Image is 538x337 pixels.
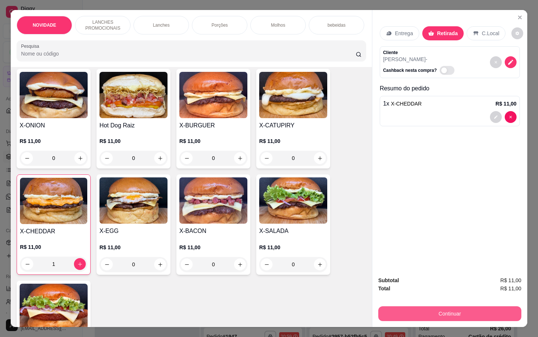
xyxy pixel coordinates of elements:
button: decrease-product-quantity [21,152,33,164]
button: decrease-product-quantity [511,27,523,39]
p: R$ 11,00 [179,244,247,251]
p: R$ 11,00 [20,137,88,145]
label: Automatic updates [440,66,457,75]
button: decrease-product-quantity [261,258,273,270]
button: increase-product-quantity [154,258,166,270]
button: decrease-product-quantity [261,152,273,164]
strong: Total [378,286,390,291]
h4: X-BURGUER [179,121,247,130]
p: Lanches [153,22,169,28]
label: Pesquisa [21,43,42,49]
p: C.Local [482,30,499,37]
p: Molhos [271,22,285,28]
img: product-image [99,72,168,118]
button: increase-product-quantity [314,258,326,270]
button: decrease-product-quantity [181,258,193,270]
p: Retirada [437,30,458,37]
p: Resumo do pedido [380,84,520,93]
button: Continuar [378,306,521,321]
img: product-image [20,284,88,330]
button: decrease-product-quantity [490,111,502,123]
button: decrease-product-quantity [490,56,502,68]
button: decrease-product-quantity [505,56,517,68]
button: decrease-product-quantity [505,111,517,123]
h4: Hot Dog Raiz [99,121,168,130]
h4: X-BACON [179,227,247,236]
p: R$ 11,00 [99,137,168,145]
button: decrease-product-quantity [21,258,33,270]
p: Cashback nesta compra? [383,67,437,73]
button: increase-product-quantity [74,152,86,164]
p: R$ 11,00 [99,244,168,251]
button: Close [514,11,526,23]
button: decrease-product-quantity [101,258,113,270]
img: product-image [20,72,88,118]
span: X-CHEDDAR [391,101,422,107]
p: R$ 11,00 [179,137,247,145]
p: LANCHES PROMOCIONAIS [81,19,124,31]
p: Porções [212,22,228,28]
p: R$ 11,00 [20,243,87,251]
strong: Subtotal [378,277,399,283]
span: R$ 11,00 [500,276,521,284]
img: product-image [179,177,247,224]
h4: X-CHEDDAR [20,227,87,236]
img: product-image [179,72,247,118]
img: product-image [20,178,87,224]
p: R$ 11,00 [259,244,327,251]
p: 1 x [383,99,422,108]
input: Pesquisa [21,50,356,57]
h4: X-CATUPIRY [259,121,327,130]
img: product-image [99,177,168,224]
button: increase-product-quantity [74,258,86,270]
h4: X-SALADA [259,227,327,236]
p: Cliente [383,50,457,56]
p: NOVIDADE [33,22,56,28]
p: [PERSON_NAME] - [383,56,457,63]
img: product-image [259,72,327,118]
img: product-image [259,177,327,224]
p: Entrega [395,30,413,37]
button: increase-product-quantity [234,258,246,270]
span: R$ 11,00 [500,284,521,293]
p: R$ 11,00 [259,137,327,145]
button: decrease-product-quantity [181,152,193,164]
button: increase-product-quantity [234,152,246,164]
h4: X-ONION [20,121,88,130]
p: R$ 11,00 [495,100,517,107]
button: increase-product-quantity [314,152,326,164]
h4: X-EGG [99,227,168,236]
p: bebeidas [328,22,346,28]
